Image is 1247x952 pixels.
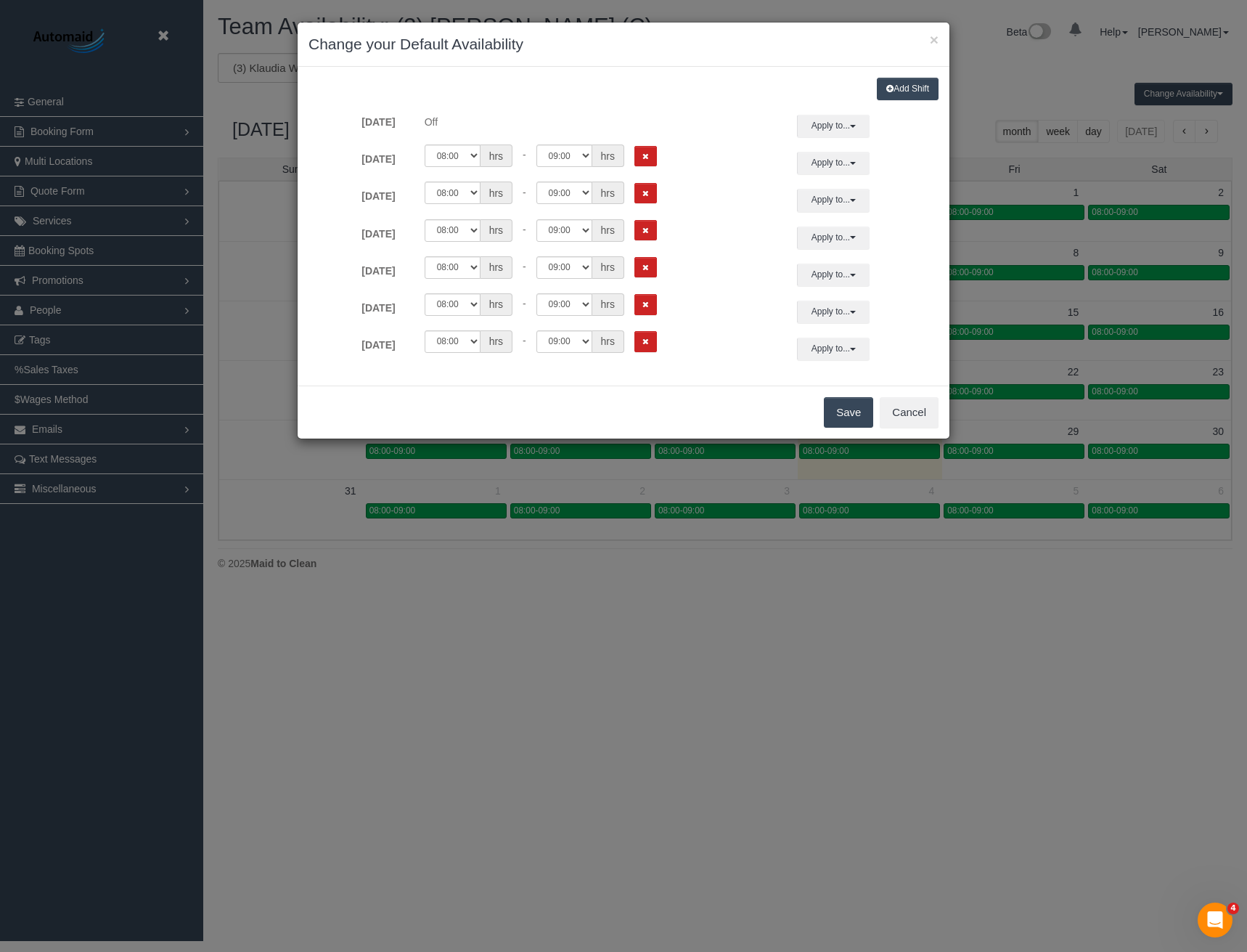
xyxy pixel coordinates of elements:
[797,338,870,360] button: Apply to...
[634,331,657,352] button: Remove Shift
[634,220,657,241] button: Remove Shift
[797,152,870,174] button: Apply to...
[361,338,395,352] label: [DATE]
[361,301,395,315] label: [DATE]
[523,149,526,160] span: -
[1198,903,1232,937] iframe: Intercom live chat
[930,32,939,47] button: ×
[481,330,512,353] span: hrs
[361,115,395,129] label: [DATE]
[308,33,939,55] h3: Change your Default Availability
[592,256,624,279] span: hrs
[523,298,526,309] span: -
[481,293,512,316] span: hrs
[361,264,395,278] label: [DATE]
[523,261,526,272] span: -
[797,115,870,137] button: Apply to...
[592,219,624,242] span: hrs
[634,146,657,167] button: Remove Shift
[361,227,395,241] label: [DATE]
[592,182,624,204] span: hrs
[592,145,624,167] span: hrs
[1227,903,1239,914] span: 4
[797,264,870,286] button: Apply to...
[797,227,870,249] button: Apply to...
[592,293,624,316] span: hrs
[797,189,870,211] button: Apply to...
[877,78,939,100] button: Add Shift
[481,182,512,204] span: hrs
[361,152,395,166] label: [DATE]
[298,23,949,439] sui-modal: Change your Default Availability
[824,397,873,428] button: Save
[797,301,870,323] button: Apply to...
[592,330,624,353] span: hrs
[481,219,512,242] span: hrs
[425,116,438,128] span: Off
[481,145,512,167] span: hrs
[361,189,395,203] label: [DATE]
[523,224,526,235] span: -
[880,397,939,428] button: Cancel
[634,183,657,204] button: Remove Shift
[634,294,657,315] button: Remove Shift
[481,256,512,279] span: hrs
[523,187,526,198] span: -
[634,257,657,278] button: Remove Shift
[523,335,526,346] span: -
